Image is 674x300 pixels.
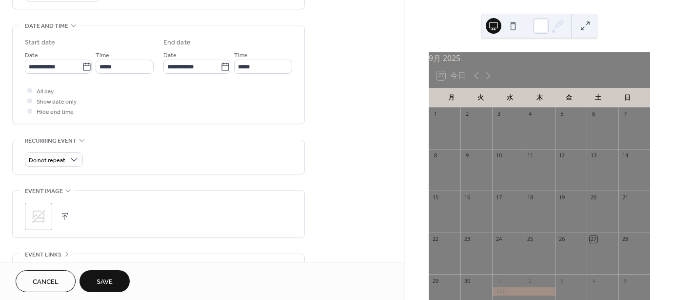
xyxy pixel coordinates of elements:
span: Save [97,277,113,287]
div: 金 [554,88,583,107]
div: 4 [527,110,534,118]
div: 火 [466,88,495,107]
div: 5 [558,110,566,118]
div: 28 [621,236,629,243]
span: Event links [25,250,61,260]
div: 13 [590,152,597,159]
div: 土 [583,88,613,107]
div: 4 [590,277,597,284]
div: 3 [495,110,502,118]
span: Date [25,50,38,61]
div: 17 [495,193,502,201]
button: Cancel [16,270,76,292]
div: 12 [558,152,566,159]
div: 月 [436,88,466,107]
div: 16 [463,193,471,201]
div: 10 [495,152,502,159]
div: 木 [525,88,554,107]
span: Date and time [25,21,68,31]
div: End date [163,38,191,48]
span: Date [163,50,177,61]
div: 5 [621,277,629,284]
div: 23 [463,236,471,243]
span: Event image [25,186,63,196]
div: 22 [432,236,439,243]
span: Cancel [33,277,59,287]
div: Start date [25,38,55,48]
div: 2 [463,110,471,118]
span: Recurring event [25,136,77,146]
span: Show date only [37,97,77,107]
div: 19 [558,193,566,201]
div: 8 [432,152,439,159]
span: Time [96,50,109,61]
div: 18 [527,193,534,201]
div: 休日 [492,287,555,296]
div: 27 [590,236,597,243]
div: 15 [432,193,439,201]
span: Hide end time [37,107,74,117]
div: 11 [527,152,534,159]
div: 30 [463,277,471,284]
div: 25 [527,236,534,243]
div: 6 [590,110,597,118]
div: 3 [558,277,566,284]
div: 9月 2025 [429,52,650,64]
div: 1 [432,110,439,118]
button: Save [79,270,130,292]
div: 日 [613,88,642,107]
div: 21 [621,193,629,201]
span: All day [37,86,54,97]
div: 24 [495,236,502,243]
div: 20 [590,193,597,201]
div: ••• [13,254,304,275]
div: 2 [527,277,534,284]
div: ; [25,203,52,230]
div: 7 [621,110,629,118]
div: 1 [495,277,502,284]
div: 14 [621,152,629,159]
span: Time [234,50,248,61]
div: 26 [558,236,566,243]
div: 9 [463,152,471,159]
span: Do not repeat [29,155,65,166]
div: 水 [496,88,525,107]
div: 29 [432,277,439,284]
